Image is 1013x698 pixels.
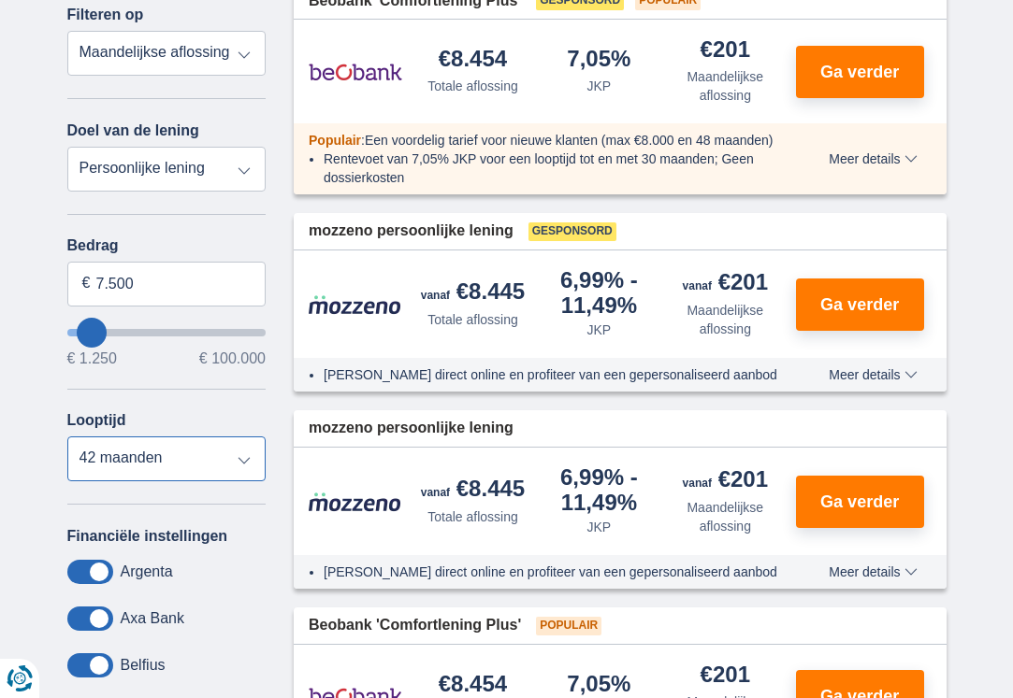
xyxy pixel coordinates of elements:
div: Totale aflossing [427,310,518,329]
div: Maandelijkse aflossing [670,67,781,105]
li: Rentevoet van 7,05% JKP voor een looptijd tot en met 30 maanden; Geen dossierkosten [324,150,789,187]
div: JKP [587,77,612,95]
div: €201 [683,468,768,494]
span: Meer details [829,565,917,578]
span: Een voordelig tarief voor nieuwe klanten (max €8.000 en 48 maanden) [365,133,774,148]
div: €8.454 [439,48,507,73]
div: Maandelijkse aflossing [670,301,781,338]
button: Meer details [815,151,931,166]
img: product.pl.alt Beobank [309,49,402,95]
span: Ga verder [820,64,899,80]
span: € [82,273,91,294]
div: JKP [587,321,612,339]
div: 6,99% [543,466,655,514]
label: Axa Bank [121,610,184,627]
div: 7,05% [567,673,630,698]
div: €8.445 [421,477,525,504]
div: €8.445 [421,280,525,306]
label: Looptijd [67,412,126,429]
button: Ga verder [796,46,924,98]
span: mozzeno persoonlijke lening [309,221,514,242]
span: mozzeno persoonlijke lening [309,418,514,439]
span: Populair [309,133,361,148]
img: product.pl.alt Mozzeno [309,491,402,512]
label: Bedrag [67,237,267,254]
div: €201 [701,663,750,689]
label: Filteren op [67,7,144,23]
div: Totale aflossing [427,77,518,95]
div: JKP [587,518,612,536]
span: € 100.000 [199,351,266,366]
span: Populair [536,617,601,635]
div: Totale aflossing [427,507,518,526]
label: Doel van de lening [67,122,199,139]
span: Ga verder [820,296,899,313]
button: Ga verder [796,278,924,331]
input: wantToBorrow [67,329,267,336]
button: Meer details [815,367,931,382]
label: Financiële instellingen [67,528,228,545]
li: [PERSON_NAME] direct online en profiteer van een gepersonaliseerd aanbod [324,563,789,581]
div: Maandelijkse aflossing [670,498,781,535]
span: Meer details [829,152,917,165]
div: €201 [683,271,768,297]
div: €201 [701,38,750,64]
img: product.pl.alt Mozzeno [309,294,402,315]
span: Meer details [829,368,917,381]
div: 7,05% [567,48,630,73]
span: Gesponsord [528,222,616,241]
span: Beobank 'Comfortlening Plus' [309,615,521,636]
div: €8.454 [439,673,507,698]
button: Ga verder [796,476,924,528]
span: € 1.250 [67,351,117,366]
div: 6,99% [543,269,655,317]
label: Belfius [121,657,166,674]
span: Ga verder [820,493,899,510]
li: [PERSON_NAME] direct online en profiteer van een gepersonaliseerd aanbod [324,365,789,384]
label: Argenta [121,563,173,580]
button: Meer details [815,564,931,579]
div: : [294,131,803,150]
